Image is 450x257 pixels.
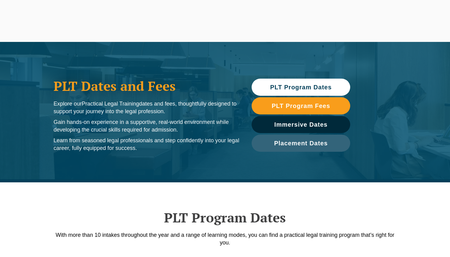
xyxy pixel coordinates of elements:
p: Gain hands-on experience in a supportive, real-world environment while developing the crucial ski... [54,118,239,134]
span: PLT Program Dates [270,84,332,90]
h2: PLT Program Dates [51,210,399,225]
span: PLT Program Fees [272,103,330,109]
span: Immersive Dates [274,121,328,128]
span: Practical Legal Training [82,101,139,107]
a: Immersive Dates [252,116,350,133]
a: PLT Program Dates [252,79,350,96]
a: Placement Dates [252,135,350,152]
p: Learn from seasoned legal professionals and step confidently into your legal career, fully equipp... [54,137,239,152]
h1: PLT Dates and Fees [54,78,239,94]
span: Placement Dates [274,140,328,146]
a: PLT Program Fees [252,97,350,114]
p: Explore our dates and fees, thoughtfully designed to support your journey into the legal profession. [54,100,239,115]
p: With more than 10 intakes throughout the year and a range of learning modes, you can find a pract... [51,231,399,247]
